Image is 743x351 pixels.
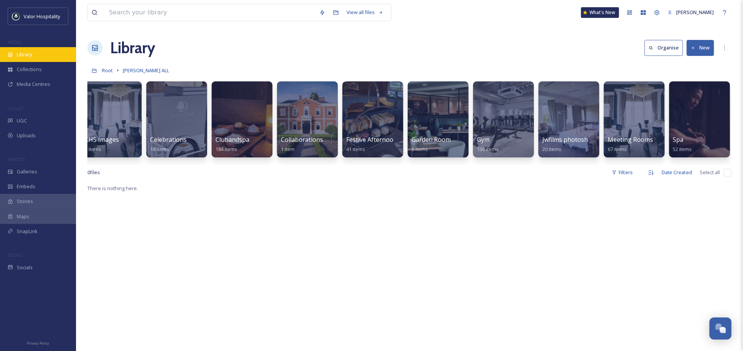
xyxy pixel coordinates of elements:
span: 130 items [477,146,499,152]
span: Socials [17,264,33,271]
input: Search your library [105,4,315,21]
button: Open Chat [710,318,732,340]
span: Valor Hospitality [24,13,60,20]
img: images [12,13,20,20]
button: New [687,40,714,56]
span: Collections [17,66,42,73]
span: CHS Images [85,135,119,144]
span: Meeting Rooms [608,135,653,144]
a: Celebrations18 items [150,136,187,152]
a: Spa52 items [673,136,692,152]
span: Gym [477,135,490,144]
span: 41 items [346,146,365,152]
a: Gym130 items [477,136,499,152]
span: SnapLink [17,228,38,235]
span: UGC [17,117,27,124]
a: Clubandspa184 items [215,136,249,152]
div: Date Created [658,165,696,180]
a: [PERSON_NAME] [664,5,718,20]
span: Embeds [17,183,35,190]
span: Maps [17,213,29,220]
button: Organise [645,40,683,56]
a: Organise [645,40,687,56]
span: 1 item [281,146,295,152]
span: Festive Afternoon Tea [346,135,410,144]
a: Garden Room6 items [412,136,451,152]
span: [PERSON_NAME] ALL [123,67,169,74]
span: Select all [700,169,720,176]
a: What's New [581,7,619,18]
span: 5 items [85,146,101,152]
span: COLLECT [8,105,24,111]
span: Jwfilms photoshoot [542,135,598,144]
span: There is nothing here. [87,185,138,192]
a: View all files [343,5,387,20]
span: Library [17,51,32,58]
span: 18 items [150,146,169,152]
span: 0 file s [87,169,100,176]
span: Garden Room [412,135,451,144]
span: 6 items [412,146,428,152]
span: 184 items [215,146,237,152]
span: SOCIALS [8,252,23,258]
span: Media Centres [17,81,50,88]
span: Clubandspa [215,135,249,144]
span: Uploads [17,132,36,139]
a: Root [102,66,113,75]
a: [PERSON_NAME] ALL [123,66,169,75]
span: Privacy Policy [27,341,49,346]
span: Stories [17,198,33,205]
a: Collaborations1 item [281,136,323,152]
span: 20 items [542,146,561,152]
span: Celebrations [150,135,187,144]
a: Library [110,37,155,59]
a: Meeting Rooms67 items [608,136,653,152]
a: Festive Afternoon Tea41 items [346,136,410,152]
span: 52 items [673,146,692,152]
span: Root [102,67,113,74]
span: Spa [673,135,684,144]
a: Privacy Policy [27,338,49,347]
span: WIDGETS [8,156,25,162]
span: Galleries [17,168,37,175]
span: MEDIA [8,39,21,45]
span: Collaborations [281,135,323,144]
div: Filters [608,165,637,180]
a: CHS Images5 items [85,136,119,152]
span: 67 items [608,146,627,152]
a: Jwfilms photoshoot20 items [542,136,598,152]
span: [PERSON_NAME] [676,9,714,16]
